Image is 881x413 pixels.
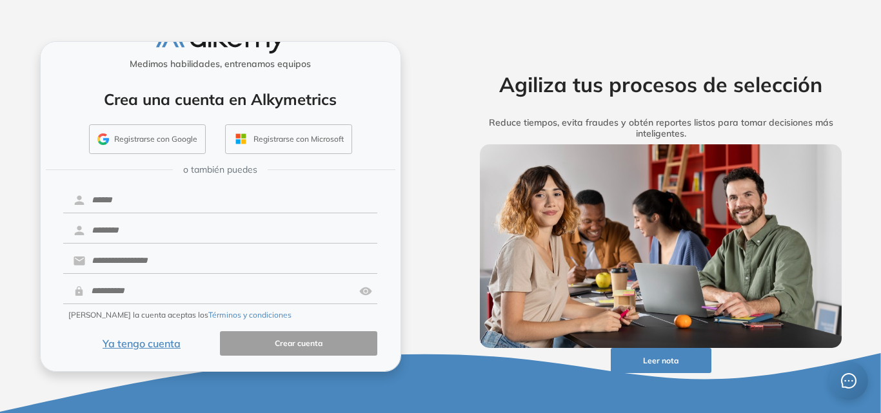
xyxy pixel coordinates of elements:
[63,331,221,356] button: Ya tengo cuenta
[89,124,206,154] button: Registrarse con Google
[46,59,395,70] h5: Medimos habilidades, entrenamos equipos
[68,309,292,321] span: [PERSON_NAME] la cuenta aceptas los
[97,133,109,145] img: GMAIL_ICON
[225,124,352,154] button: Registrarse con Microsoft
[57,90,384,109] h4: Crea una cuenta en Alkymetrics
[460,72,862,97] h2: Agiliza tus procesos de selección
[460,117,862,139] h5: Reduce tiempos, evita fraudes y obtén reportes listos para tomar decisiones más inteligentes.
[480,144,842,348] img: img-more-info
[611,348,711,373] button: Leer nota
[841,373,856,389] span: message
[183,163,257,177] span: o también puedes
[208,309,292,321] button: Términos y condiciones
[220,331,377,356] button: Crear cuenta
[233,131,248,146] img: OUTLOOK_ICON
[359,279,372,303] img: asd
